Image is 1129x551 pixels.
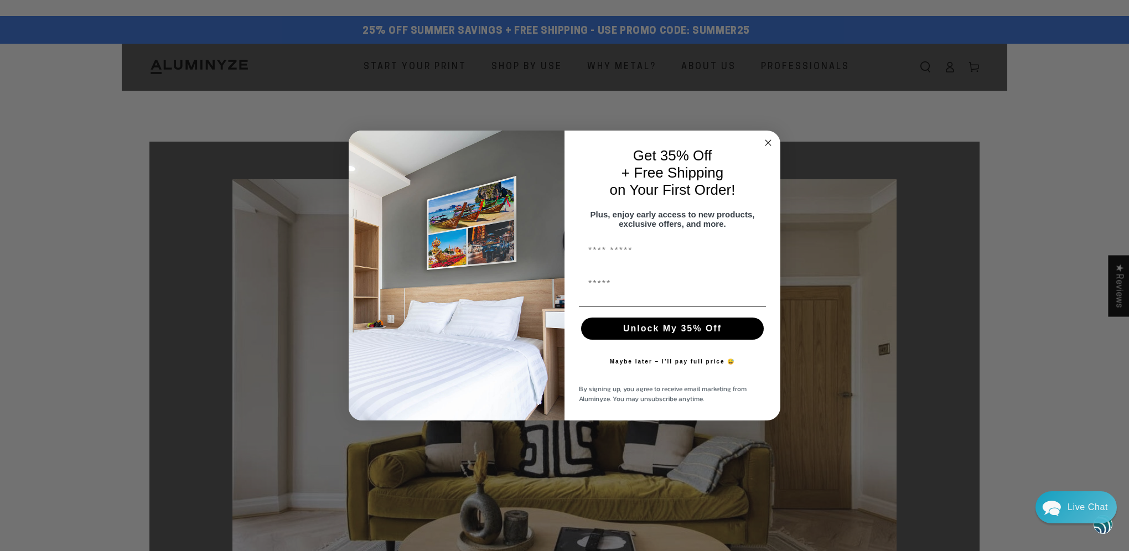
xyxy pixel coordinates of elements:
button: Close dialog [762,136,775,149]
div: Chat widget toggle [1035,491,1117,523]
span: Plus, enjoy early access to new products, exclusive offers, and more. [591,210,755,228]
img: underline [579,306,766,306]
span: + Free Shipping [622,164,723,181]
button: Unlock My 35% Off [581,318,764,340]
span: on Your First Order! [610,181,736,198]
div: Contact Us Directly [1068,491,1108,523]
button: Maybe later – I’ll pay full price 😅 [604,351,741,373]
span: By signing up, you agree to receive email marketing from Aluminyze. You may unsubscribe anytime. [579,384,747,404]
img: svg+xml;base64,PHN2ZyB3aWR0aD0iNDgiIGhlaWdodD0iNDgiIHZpZXdCb3g9IjAgMCA0OCA0OCIgZmlsbD0ibm9uZSIgeG... [1094,514,1112,534]
img: 728e4f65-7e6c-44e2-b7d1-0292a396982f.jpeg [349,131,564,420]
span: Get 35% Off [633,147,712,164]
